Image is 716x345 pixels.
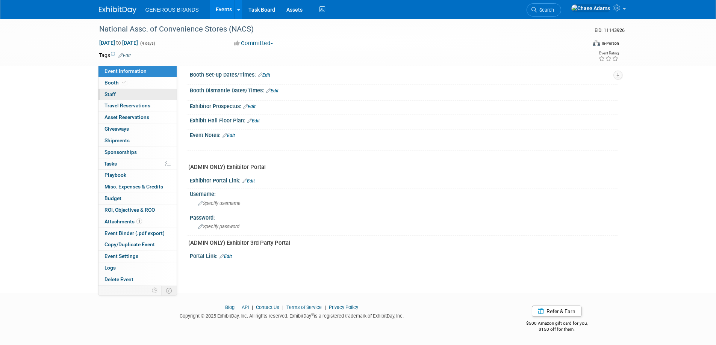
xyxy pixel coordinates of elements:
[190,188,618,198] div: Username:
[601,41,619,46] div: In-Person
[104,149,137,155] span: Sponsorships
[537,7,554,13] span: Search
[542,39,619,50] div: Event Format
[104,184,163,190] span: Misc. Expenses & Credits
[188,239,612,247] div: (ADMIN ONLY) Exhibitor 3rd Party Portal
[104,172,126,178] span: Playbook
[104,102,150,108] span: Travel Reservations
[98,77,177,89] a: Booth
[571,4,610,12] img: Chase Adams
[190,101,618,110] div: Exhibitor Prospectus:
[250,304,255,310] span: |
[496,315,618,333] div: $500 Amazon gift card for you,
[190,130,618,139] div: Event Notes:
[98,193,177,204] a: Budget
[161,286,177,295] td: Toggle Event Tabs
[104,265,116,271] span: Logs
[104,218,142,224] span: Attachments
[104,253,138,259] span: Event Settings
[104,241,155,247] span: Copy/Duplicate Event
[256,304,279,310] a: Contact Us
[145,7,199,13] span: GENEROUS BRANDS
[532,306,581,317] a: Refer & Earn
[104,195,121,201] span: Budget
[122,80,126,84] i: Booth reservation complete
[311,312,314,316] sup: ®
[258,72,270,78] a: Edit
[496,326,618,333] div: $150 off for them.
[190,175,618,185] div: Exhibitor Portal Link:
[190,250,618,260] div: Portal Link:
[99,51,131,59] td: Tags
[118,53,131,58] a: Edit
[98,158,177,170] a: Tasks
[98,262,177,274] a: Logs
[198,200,241,206] span: Specify username
[98,124,177,135] a: Giveaways
[242,304,249,310] a: API
[98,216,177,227] a: Attachments1
[595,27,625,33] span: Event ID: 11143926
[593,40,600,46] img: Format-Inperson.png
[232,39,276,47] button: Committed
[98,251,177,262] a: Event Settings
[98,100,177,111] a: Travel Reservations
[148,286,162,295] td: Personalize Event Tab Strip
[97,23,575,36] div: National Assc. of Convenience Stores (NACS)
[115,40,122,46] span: to
[190,115,618,125] div: Exhibit Hall Floor Plan:
[99,311,485,319] div: Copyright © 2025 ExhibitDay, Inc. All rights reserved. ExhibitDay is a registered trademark of Ex...
[247,118,260,124] a: Edit
[266,88,279,93] a: Edit
[223,133,235,138] a: Edit
[104,68,147,74] span: Event Information
[104,126,129,132] span: Giveaways
[243,104,256,109] a: Edit
[190,69,618,79] div: Booth Set-up Dates/Times:
[98,274,177,285] a: Delete Event
[98,66,177,77] a: Event Information
[190,212,618,221] div: Password:
[329,304,358,310] a: Privacy Policy
[527,3,561,17] a: Search
[219,254,232,259] a: Edit
[104,91,116,97] span: Staff
[104,276,133,282] span: Delete Event
[598,51,619,55] div: Event Rating
[98,239,177,250] a: Copy/Duplicate Event
[98,147,177,158] a: Sponsorships
[98,205,177,216] a: ROI, Objectives & ROO
[190,85,618,95] div: Booth Dismantle Dates/Times:
[104,80,127,86] span: Booth
[98,135,177,146] a: Shipments
[98,112,177,123] a: Asset Reservations
[104,161,117,167] span: Tasks
[104,230,165,236] span: Event Binder (.pdf export)
[236,304,241,310] span: |
[98,228,177,239] a: Event Binder (.pdf export)
[323,304,328,310] span: |
[136,218,142,224] span: 1
[104,114,149,120] span: Asset Reservations
[198,224,239,229] span: Specify password
[98,89,177,100] a: Staff
[98,181,177,193] a: Misc. Expenses & Credits
[139,41,155,46] span: (4 days)
[242,178,255,184] a: Edit
[225,304,235,310] a: Blog
[188,163,612,171] div: (ADMIN ONLY) Exhibitor Portal
[286,304,322,310] a: Terms of Service
[99,39,138,46] span: [DATE] [DATE]
[104,207,155,213] span: ROI, Objectives & ROO
[280,304,285,310] span: |
[98,170,177,181] a: Playbook
[99,6,136,14] img: ExhibitDay
[104,137,130,143] span: Shipments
